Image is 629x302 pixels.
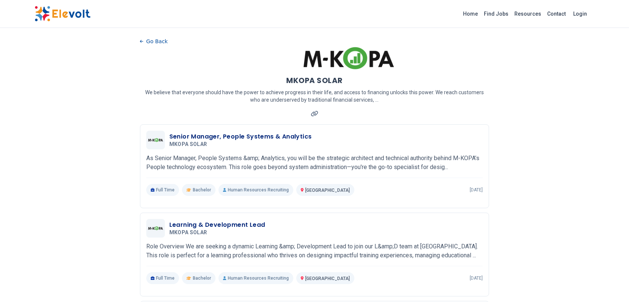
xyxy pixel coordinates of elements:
[218,184,293,196] p: Human Resources Recruiting
[146,131,483,196] a: MKOPA SOLARSenior Manager, People Systems & AnalyticsMKOPA SOLARAs Senior Manager, People Systems...
[140,36,168,47] button: Go Back
[35,6,90,22] img: Elevolt
[305,188,350,193] span: [GEOGRAPHIC_DATA]
[501,36,594,259] iframe: Advertisement
[146,219,483,284] a: MKOPA SOLARLearning & Development LeadMKOPA SOLARRole Overview We are seeking a dynamic Learning ...
[193,275,211,281] span: Bachelor
[218,272,293,284] p: Human Resources Recruiting
[544,8,569,20] a: Contact
[169,141,207,148] span: MKOPA SOLAR
[470,187,483,193] p: [DATE]
[286,75,343,86] h1: MKOPA SOLAR
[169,229,207,236] span: MKOPA SOLAR
[569,6,591,21] a: Login
[511,8,544,20] a: Resources
[146,184,179,196] p: Full Time
[140,89,489,104] p: We believe that everyone should have the power to achieve progress in their life, and access to f...
[460,8,481,20] a: Home
[169,132,312,141] h3: Senior Manager, People Systems & Analytics
[35,36,128,259] iframe: Advertisement
[146,154,483,172] p: As Senior Manager, People Systems &amp; Analytics, you will be the strategic architect and techni...
[148,138,163,142] img: MKOPA SOLAR
[146,272,179,284] p: Full Time
[169,220,265,229] h3: Learning & Development Lead
[305,276,350,281] span: [GEOGRAPHIC_DATA]
[481,8,511,20] a: Find Jobs
[303,47,394,69] img: MKOPA SOLAR
[470,275,483,281] p: [DATE]
[146,242,483,260] p: Role Overview We are seeking a dynamic Learning &amp; Development Lead to join our L&amp;D team a...
[193,187,211,193] span: Bachelor
[148,226,163,230] img: MKOPA SOLAR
